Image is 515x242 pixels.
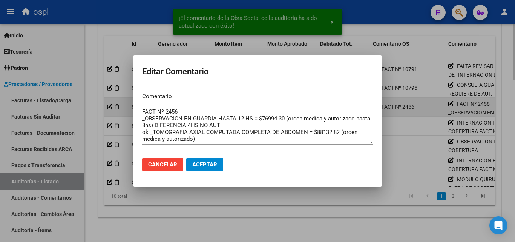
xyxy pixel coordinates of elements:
[489,216,507,234] div: Open Intercom Messenger
[142,158,183,171] button: Cancelar
[148,161,177,168] span: Cancelar
[186,158,223,171] button: Aceptar
[142,92,373,101] p: Comentario
[192,161,217,168] span: Aceptar
[142,65,373,79] h2: Editar Comentario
